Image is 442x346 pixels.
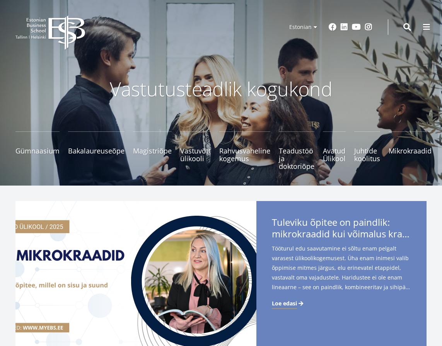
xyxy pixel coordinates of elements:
a: Magistriõpe [133,131,172,170]
span: Vastuvõtt ülikooli [180,147,211,162]
span: Magistriõpe [133,147,172,155]
span: Tööturul edu saavutamine ei sõltu enam pelgalt varasest ülikoolikogemusest. Üha enam inimesi vali... [272,244,411,295]
a: Vastuvõtt ülikooli [180,131,211,170]
span: Teadustöö ja doktoriõpe [279,147,314,170]
span: Loe edasi [272,300,297,307]
span: Rahvusvaheline kogemus [219,147,270,162]
a: Mikrokraadid [389,131,432,170]
a: Linkedin [340,23,348,31]
a: Rahvusvaheline kogemus [219,131,270,170]
a: Gümnaasium [15,131,60,170]
p: Vastutusteadlik kogukond [16,77,426,101]
span: Bakalaureuseõpe [68,147,125,155]
a: Facebook [329,23,336,31]
span: Tuleviku õpitee on paindlik: [272,216,411,242]
a: Youtube [352,23,361,31]
a: Bakalaureuseõpe [68,131,125,170]
a: Juhtide koolitus [354,131,380,170]
a: Instagram [365,23,372,31]
a: Loe edasi [272,300,305,307]
span: lineaarne – see on paindlik, kombineeritav ja sihipärane. Just selles suunas liigub ka Estonian B... [272,282,411,292]
span: mikrokraadid kui võimalus kraadini jõudmiseks [272,228,411,240]
span: Gümnaasium [15,147,60,155]
span: Avatud Ülikool [323,147,346,162]
span: Mikrokraadid [389,147,432,155]
span: Juhtide koolitus [354,147,380,162]
a: Teadustöö ja doktoriõpe [279,131,314,170]
a: Avatud Ülikool [323,131,346,170]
